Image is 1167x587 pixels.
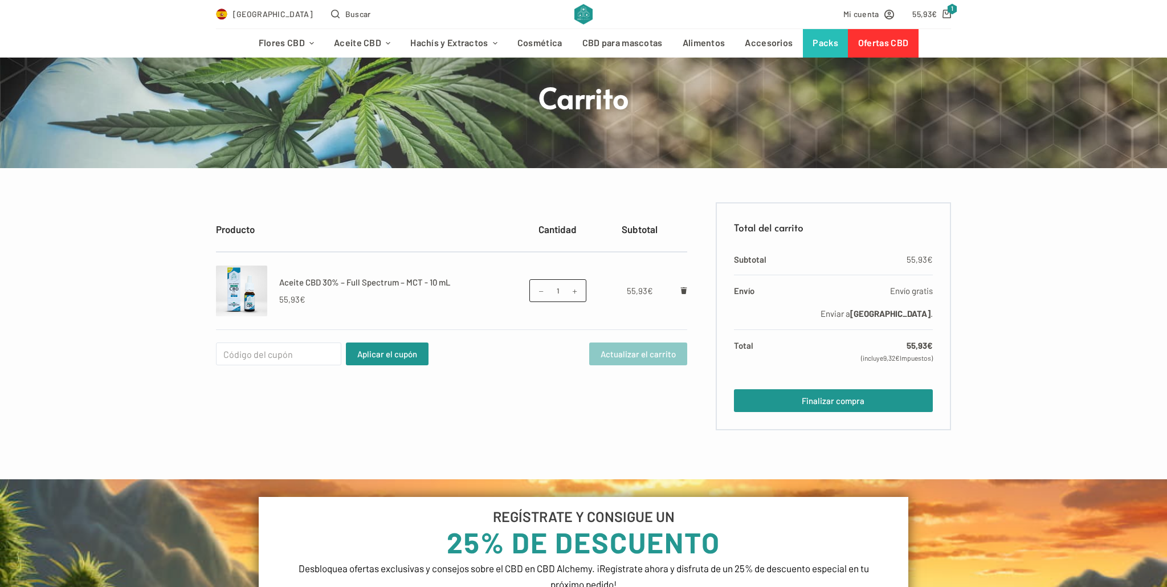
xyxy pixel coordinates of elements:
h6: REGÍSTRATE Y CONSIGUE UN [285,509,883,524]
span: € [932,9,937,19]
a: Cosmética [507,29,572,58]
button: Aplicar el cupón [346,343,429,365]
p: Enviar a . [789,307,933,321]
th: Cantidad [510,206,606,252]
a: Hachís y Extractos [401,29,508,58]
span: [GEOGRAPHIC_DATA] [233,7,313,21]
input: Cantidad de productos [529,279,586,302]
span: 9,32 [883,354,900,362]
input: Código del cupón [216,343,341,365]
span: € [895,354,900,362]
span: € [927,340,933,350]
span: € [647,286,653,296]
a: Carro de compra [912,7,951,21]
a: Flores CBD [248,29,324,58]
a: Ofertas CBD [848,29,918,58]
a: Accesorios [735,29,803,58]
a: Aceite CBD [324,29,401,58]
th: Subtotal [606,206,674,252]
a: Packs [803,29,848,58]
img: CBD Alchemy [574,4,592,25]
bdi: 55,93 [907,254,933,264]
span: Mi cuenta [843,7,879,21]
th: Total [734,329,783,372]
a: Finalizar compra [734,389,933,412]
a: Eliminar Aceite CBD 30% – Full Spectrum – MCT - 10 mL del carrito [680,286,687,296]
a: Aceite CBD 30% – Full Spectrum – MCT - 10 mL [279,277,451,287]
bdi: 55,93 [907,340,933,350]
th: Producto [216,206,510,252]
span: € [927,254,933,264]
button: Abrir formulario de búsqueda [331,7,371,21]
a: CBD para mascotas [572,29,672,58]
bdi: 55,93 [279,294,305,304]
span: 1 [947,3,957,14]
th: Envío [734,275,783,330]
label: Envío gratis [789,284,933,298]
bdi: 55,93 [627,286,653,296]
strong: [GEOGRAPHIC_DATA] [850,308,931,319]
a: Select Country [216,7,313,21]
nav: Menú de cabecera [248,29,918,58]
h2: Total del carrito [734,221,933,235]
a: Mi cuenta [843,7,895,21]
th: Subtotal [734,244,783,275]
small: (incluye Impuestos) [789,353,933,364]
button: Actualizar el carrito [589,343,687,365]
span: Buscar [345,7,371,21]
span: € [300,294,305,304]
h1: Carrito [370,79,797,116]
img: ES Flag [216,9,227,20]
h3: 25% DE DESCUENTO [285,528,883,556]
a: Alimentos [672,29,735,58]
bdi: 55,93 [912,9,937,19]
